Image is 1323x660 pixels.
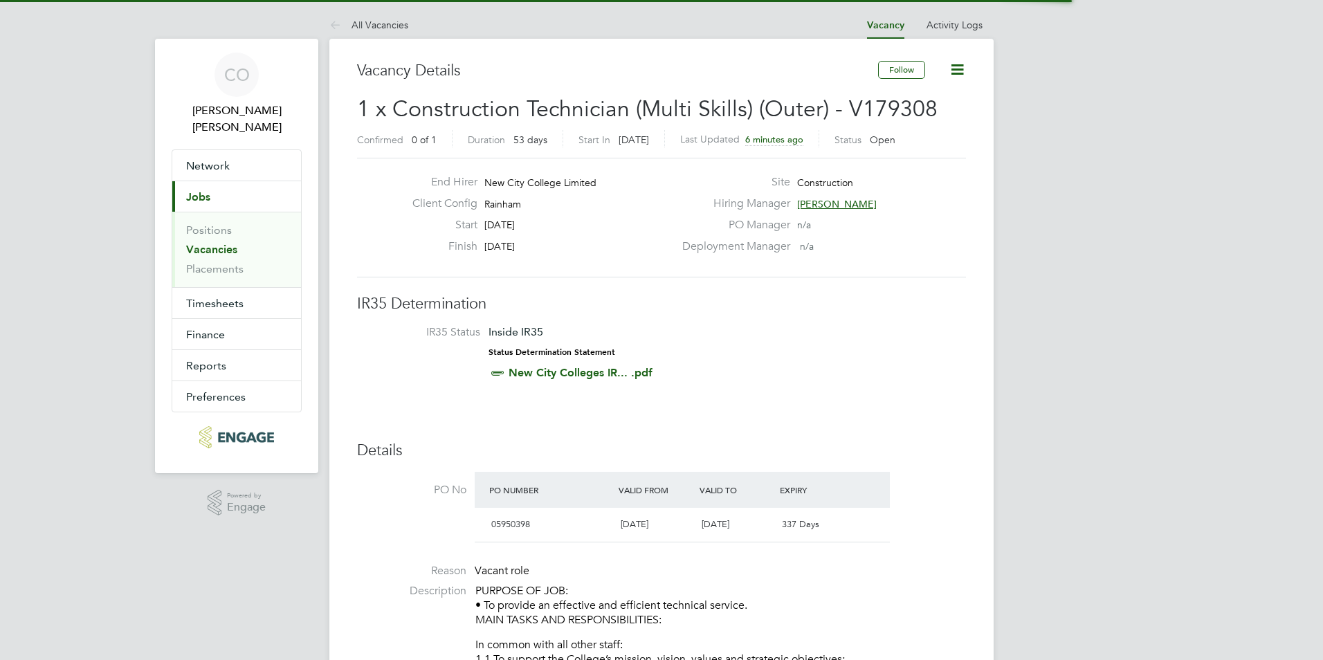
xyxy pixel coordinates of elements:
label: PO Manager [674,218,790,232]
span: Network [186,159,230,172]
label: Start In [578,134,610,146]
span: 05950398 [491,518,530,530]
span: Preferences [186,390,246,403]
a: Placements [186,262,244,275]
a: Positions [186,223,232,237]
div: PO Number [486,477,615,502]
a: New City Colleges IR... .pdf [509,366,653,379]
a: Vacancies [186,243,237,256]
span: Construction [797,176,853,189]
label: Confirmed [357,134,403,146]
div: Expiry [776,477,857,502]
button: Reports [172,350,301,381]
label: Deployment Manager [674,239,790,254]
button: Follow [878,61,925,79]
h3: IR35 Determination [357,294,966,314]
span: [PERSON_NAME] [797,198,877,210]
button: Timesheets [172,288,301,318]
span: 6 minutes ago [745,134,803,145]
span: Inside IR35 [489,325,543,338]
a: Vacancy [867,19,904,31]
span: New City College Limited [484,176,596,189]
span: Rainham [484,198,521,210]
label: Site [674,175,790,190]
a: Activity Logs [927,19,983,31]
span: 1 x Construction Technician (Multi Skills) (Outer) - V179308 [357,95,938,122]
span: Jobs [186,190,210,203]
label: Start [401,218,477,232]
button: Finance [172,319,301,349]
label: Reason [357,564,466,578]
img: carbonrecruitment-logo-retina.png [199,426,273,448]
span: [DATE] [484,219,515,231]
div: Jobs [172,212,301,287]
span: [DATE] [484,240,515,253]
h3: Details [357,441,966,461]
span: Finance [186,328,225,341]
label: PO No [357,483,466,497]
label: Last Updated [680,133,740,145]
span: Vacant role [475,564,529,578]
button: Jobs [172,181,301,212]
span: CO [224,66,250,84]
span: Connor O'sullivan [172,102,302,136]
label: IR35 Status [371,325,480,340]
span: 0 of 1 [412,134,437,146]
span: [DATE] [621,518,648,530]
span: 337 Days [782,518,819,530]
span: Timesheets [186,297,244,310]
button: Network [172,150,301,181]
span: Powered by [227,490,266,502]
label: Description [357,584,466,598]
span: [DATE] [619,134,649,146]
h3: Vacancy Details [357,61,878,81]
label: Client Config [401,196,477,211]
label: Duration [468,134,505,146]
div: Valid From [615,477,696,502]
a: Go to home page [172,426,302,448]
span: [DATE] [702,518,729,530]
span: Open [870,134,895,146]
div: Valid To [696,477,777,502]
label: Hiring Manager [674,196,790,211]
a: Powered byEngage [208,490,266,516]
span: n/a [797,219,811,231]
p: PURPOSE OF JOB: • To provide an effective and efficient technical service. MAIN TASKS AND RESPONS... [475,584,966,627]
span: n/a [800,240,814,253]
label: Finish [401,239,477,254]
label: End Hirer [401,175,477,190]
a: CO[PERSON_NAME] [PERSON_NAME] [172,53,302,136]
span: 53 days [513,134,547,146]
label: Status [834,134,861,146]
strong: Status Determination Statement [489,347,615,357]
button: Preferences [172,381,301,412]
span: Reports [186,359,226,372]
nav: Main navigation [155,39,318,473]
span: Engage [227,502,266,513]
a: All Vacancies [329,19,408,31]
